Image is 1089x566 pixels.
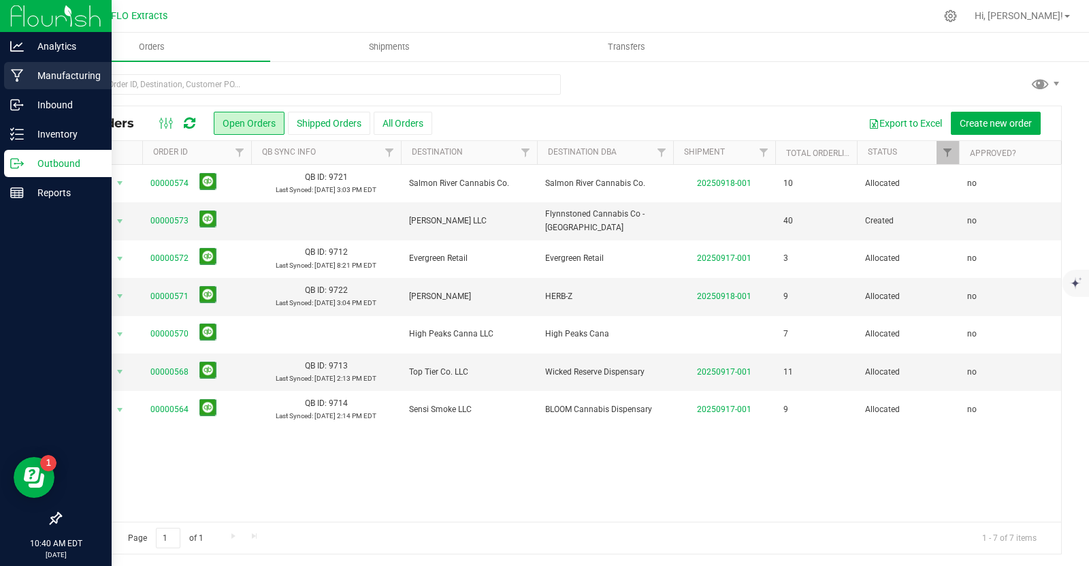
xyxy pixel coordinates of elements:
[783,328,788,341] span: 7
[409,177,529,190] span: Salmon River Cannabis Co.
[314,375,376,382] span: [DATE] 2:13 PM EDT
[24,126,105,142] p: Inventory
[351,41,428,53] span: Shipments
[515,141,537,164] a: Filter
[276,412,313,420] span: Last Synced:
[545,290,665,303] span: HERB-Z
[942,10,959,22] div: Manage settings
[229,141,251,164] a: Filter
[6,550,105,560] p: [DATE]
[314,412,376,420] span: [DATE] 2:14 PM EDT
[329,247,348,257] span: 9712
[865,290,951,303] span: Allocated
[697,253,751,263] a: 20250917-001
[409,252,529,265] span: Evergreen Retail
[967,177,977,190] span: no
[378,141,401,164] a: Filter
[783,252,788,265] span: 3
[508,33,745,61] a: Transfers
[112,174,129,193] span: select
[329,398,348,408] span: 9714
[545,366,665,379] span: Wicked Reserve Dispensary
[865,215,951,227] span: Created
[786,148,860,158] a: Total Orderlines
[545,403,665,416] span: BLOOM Cannabis Dispensary
[651,141,673,164] a: Filter
[860,112,951,135] button: Export to Excel
[937,141,959,164] a: Filter
[24,185,105,201] p: Reports
[10,157,24,170] inline-svg: Outbound
[305,361,327,371] span: QB ID:
[865,177,951,190] span: Allocated
[545,252,665,265] span: Evergreen Retail
[10,69,24,82] inline-svg: Manufacturing
[116,528,214,549] span: Page of 1
[112,249,129,268] span: select
[112,287,129,306] span: select
[967,403,977,416] span: no
[970,148,1016,158] a: Approved?
[409,290,529,303] span: [PERSON_NAME]
[14,457,54,498] iframe: Resource center
[545,328,665,341] span: High Peaks Cana
[783,403,788,416] span: 9
[305,247,327,257] span: QB ID:
[865,403,951,416] span: Allocated
[276,299,313,306] span: Last Synced:
[60,74,561,95] input: Search Order ID, Destination, Customer PO...
[314,186,376,193] span: [DATE] 3:03 PM EDT
[276,186,313,193] span: Last Synced:
[753,141,775,164] a: Filter
[10,127,24,141] inline-svg: Inventory
[409,366,529,379] span: Top Tier Co. LLC
[112,362,129,381] span: select
[865,366,951,379] span: Allocated
[305,285,327,295] span: QB ID:
[697,178,751,188] a: 20250918-001
[305,172,327,182] span: QB ID:
[412,147,463,157] a: Destination
[40,455,56,471] iframe: Resource center unread badge
[967,252,977,265] span: no
[305,398,327,408] span: QB ID:
[150,252,189,265] a: 00000572
[975,10,1063,21] span: Hi, [PERSON_NAME]!
[783,177,793,190] span: 10
[783,366,793,379] span: 11
[329,361,348,371] span: 9713
[24,155,105,172] p: Outbound
[24,67,105,84] p: Manufacturing
[33,33,270,61] a: Orders
[967,328,977,341] span: no
[10,40,24,53] inline-svg: Analytics
[967,290,977,303] span: no
[153,147,188,157] a: Order ID
[288,112,370,135] button: Shipped Orders
[865,328,951,341] span: Allocated
[214,112,285,135] button: Open Orders
[374,112,432,135] button: All Orders
[783,290,788,303] span: 9
[156,528,180,549] input: 1
[6,537,105,550] p: 10:40 AM EDT
[314,299,376,306] span: [DATE] 3:04 PM EDT
[150,328,189,341] a: 00000570
[589,41,664,53] span: Transfers
[150,215,189,227] a: 00000573
[10,186,24,200] inline-svg: Reports
[783,215,793,227] span: 40
[120,41,183,53] span: Orders
[262,147,316,157] a: QB Sync Info
[684,147,725,157] a: Shipment
[150,177,189,190] a: 00000574
[960,118,1032,129] span: Create new order
[967,366,977,379] span: no
[697,367,751,377] a: 20250917-001
[697,405,751,414] a: 20250917-001
[276,375,313,382] span: Last Synced:
[951,112,1041,135] button: Create new order
[329,172,348,182] span: 9721
[111,10,167,22] span: FLO Extracts
[24,38,105,54] p: Analytics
